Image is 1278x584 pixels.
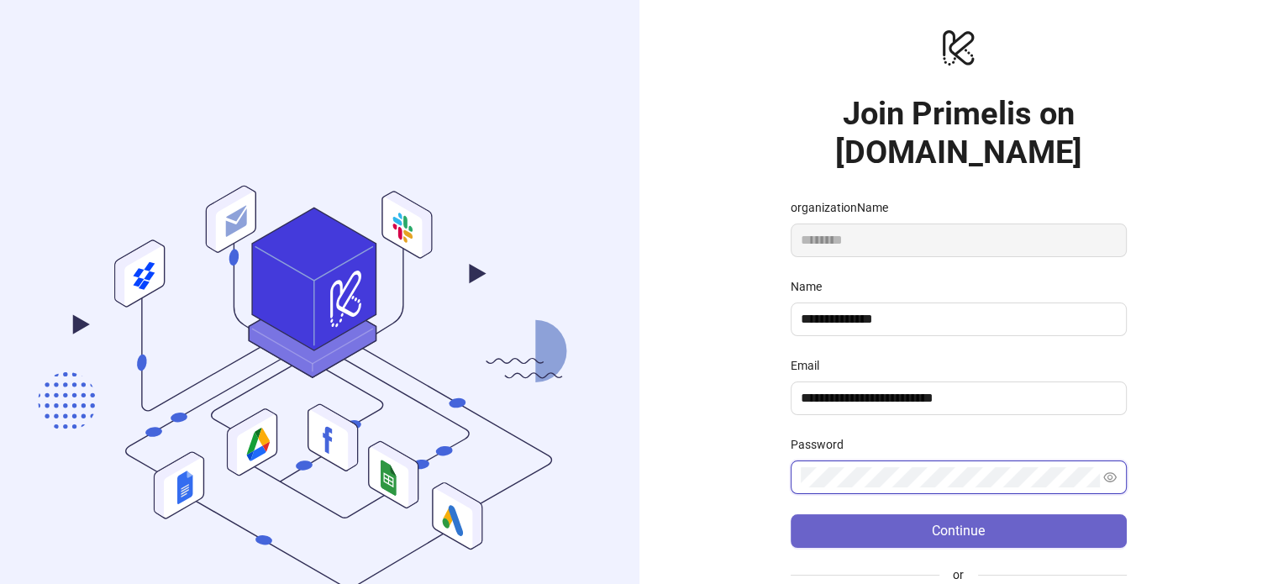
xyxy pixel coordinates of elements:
label: Email [791,356,830,375]
label: Name [791,277,833,296]
input: Name [801,309,1113,329]
label: Password [791,435,855,454]
label: organizationName [791,198,899,217]
span: eye [1103,471,1117,484]
h1: Join Primelis on [DOMAIN_NAME] [791,94,1127,171]
input: Email [801,388,1113,408]
input: Password [801,467,1100,487]
span: Continue [932,523,985,539]
button: Continue [791,514,1127,548]
input: organizationName [791,224,1127,257]
span: or [939,566,977,584]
